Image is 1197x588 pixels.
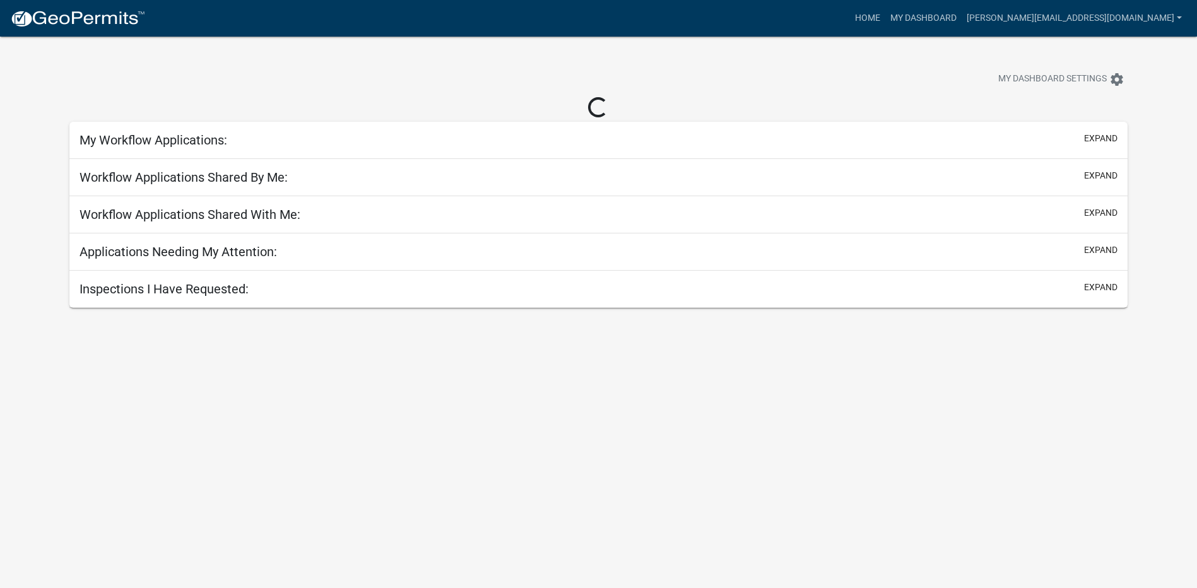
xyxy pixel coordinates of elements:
[1084,244,1117,257] button: expand
[80,132,227,148] h5: My Workflow Applications:
[80,244,277,259] h5: Applications Needing My Attention:
[1084,206,1117,220] button: expand
[1084,169,1117,182] button: expand
[998,72,1107,87] span: My Dashboard Settings
[1084,281,1117,294] button: expand
[988,67,1135,91] button: My Dashboard Settingssettings
[1084,132,1117,145] button: expand
[80,170,288,185] h5: Workflow Applications Shared By Me:
[885,6,962,30] a: My Dashboard
[850,6,885,30] a: Home
[80,281,249,297] h5: Inspections I Have Requested:
[1109,72,1124,87] i: settings
[962,6,1187,30] a: [PERSON_NAME][EMAIL_ADDRESS][DOMAIN_NAME]
[80,207,300,222] h5: Workflow Applications Shared With Me:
